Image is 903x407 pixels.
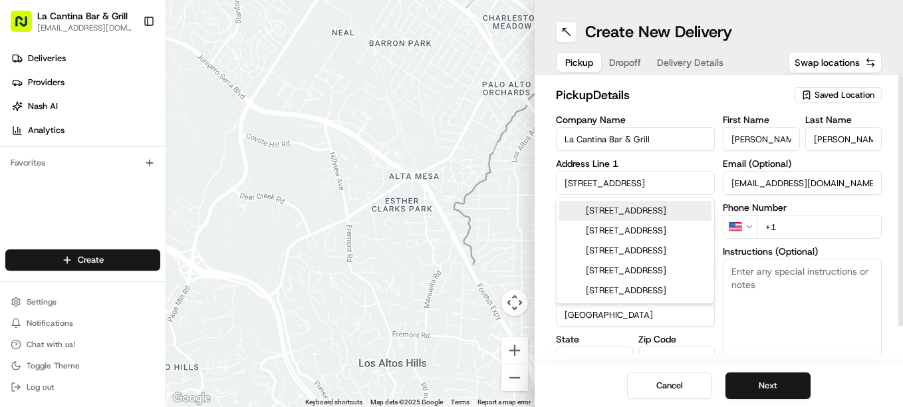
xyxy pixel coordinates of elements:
button: Create [5,249,160,271]
span: Delivery Details [657,56,723,69]
span: Providers [28,76,64,88]
span: Knowledge Base [27,297,102,311]
button: Zoom in [501,337,528,364]
a: Providers [5,72,166,93]
span: API Documentation [126,297,213,311]
span: Analytics [28,124,64,136]
button: Log out [5,378,160,396]
label: First Name [723,115,800,124]
div: 📗 [13,299,24,309]
div: Favorites [5,152,160,174]
div: [STREET_ADDRESS] [559,221,711,241]
input: Enter state [556,346,633,370]
span: • [100,206,104,217]
img: Google [170,390,213,407]
button: Next [725,372,811,399]
a: 💻API Documentation [107,292,219,316]
span: Swap locations [795,56,860,69]
div: Suggestions [556,198,715,304]
label: Phone Number [723,203,882,212]
span: Create [78,254,104,266]
img: 1736555255976-a54dd68f-1ca7-489b-9aae-adbdc363a1c4 [27,243,37,253]
div: We're available if you need us! [60,140,183,151]
a: Terms (opens in new tab) [451,398,469,406]
img: 9188753566659_6852d8bf1fb38e338040_72.png [28,127,52,151]
input: Enter address [556,171,715,195]
label: Last Name [805,115,882,124]
input: Clear [35,86,219,100]
img: 1736555255976-a54dd68f-1ca7-489b-9aae-adbdc363a1c4 [27,207,37,217]
span: Settings [27,297,57,307]
span: Chat with us! [27,339,75,350]
div: [STREET_ADDRESS] [559,241,711,261]
label: Zip Code [638,335,715,344]
button: Saved Location [794,86,882,104]
a: Report a map error [477,398,531,406]
h2: pickup Details [556,86,786,104]
input: Enter first name [723,127,800,151]
span: [DATE] [118,242,145,253]
button: [EMAIL_ADDRESS][DOMAIN_NAME] [37,23,132,33]
a: Nash AI [5,96,166,117]
label: Instructions (Optional) [723,247,882,256]
input: Enter company name [556,127,715,151]
div: [STREET_ADDRESS] [559,201,711,221]
input: Enter country [556,303,715,327]
button: Zoom out [501,364,528,391]
p: Welcome 👋 [13,53,242,74]
label: Email (Optional) [723,159,882,168]
button: Swap locations [789,52,882,73]
span: Dropoff [609,56,641,69]
button: Chat with us! [5,335,160,354]
input: Enter last name [805,127,882,151]
label: Company Name [556,115,715,124]
img: 1736555255976-a54dd68f-1ca7-489b-9aae-adbdc363a1c4 [13,127,37,151]
h1: Create New Delivery [585,21,732,43]
img: Masood Aslam [13,229,35,251]
span: [DATE] [107,206,134,217]
button: Notifications [5,314,160,333]
input: Enter email address [723,171,882,195]
a: 📗Knowledge Base [8,292,107,316]
div: [STREET_ADDRESS] [559,261,711,281]
span: Nash AI [28,100,58,112]
span: Saved Location [815,89,874,101]
span: Toggle Theme [27,360,80,371]
input: Enter phone number [757,215,882,239]
span: Notifications [27,318,73,329]
button: Settings [5,293,160,311]
img: Nash [13,13,40,40]
span: Map data ©2025 Google [370,398,443,406]
a: Deliveries [5,48,166,69]
span: Regen Pajulas [41,206,97,217]
button: Cancel [627,372,712,399]
button: Keyboard shortcuts [305,398,362,407]
button: La Cantina Bar & Grill[EMAIL_ADDRESS][DOMAIN_NAME] [5,5,138,37]
button: Toggle Theme [5,356,160,375]
button: Start new chat [226,131,242,147]
span: • [110,242,115,253]
span: Deliveries [28,53,66,65]
label: State [556,335,633,344]
span: Log out [27,382,54,392]
span: Pylon [132,309,161,319]
button: La Cantina Bar & Grill [37,9,128,23]
div: 💻 [112,299,123,309]
span: Pickup [565,56,593,69]
div: Start new chat [60,127,218,140]
input: Enter zip code [638,346,715,370]
div: Past conversations [13,173,89,184]
span: [PERSON_NAME] [41,242,108,253]
a: Powered byPylon [94,308,161,319]
button: Map camera controls [501,289,528,316]
img: Regen Pajulas [13,194,35,215]
a: Analytics [5,120,166,141]
button: See all [206,170,242,186]
a: Open this area in Google Maps (opens a new window) [170,390,213,407]
label: Address Line 1 [556,159,715,168]
div: [STREET_ADDRESS] [559,281,711,301]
